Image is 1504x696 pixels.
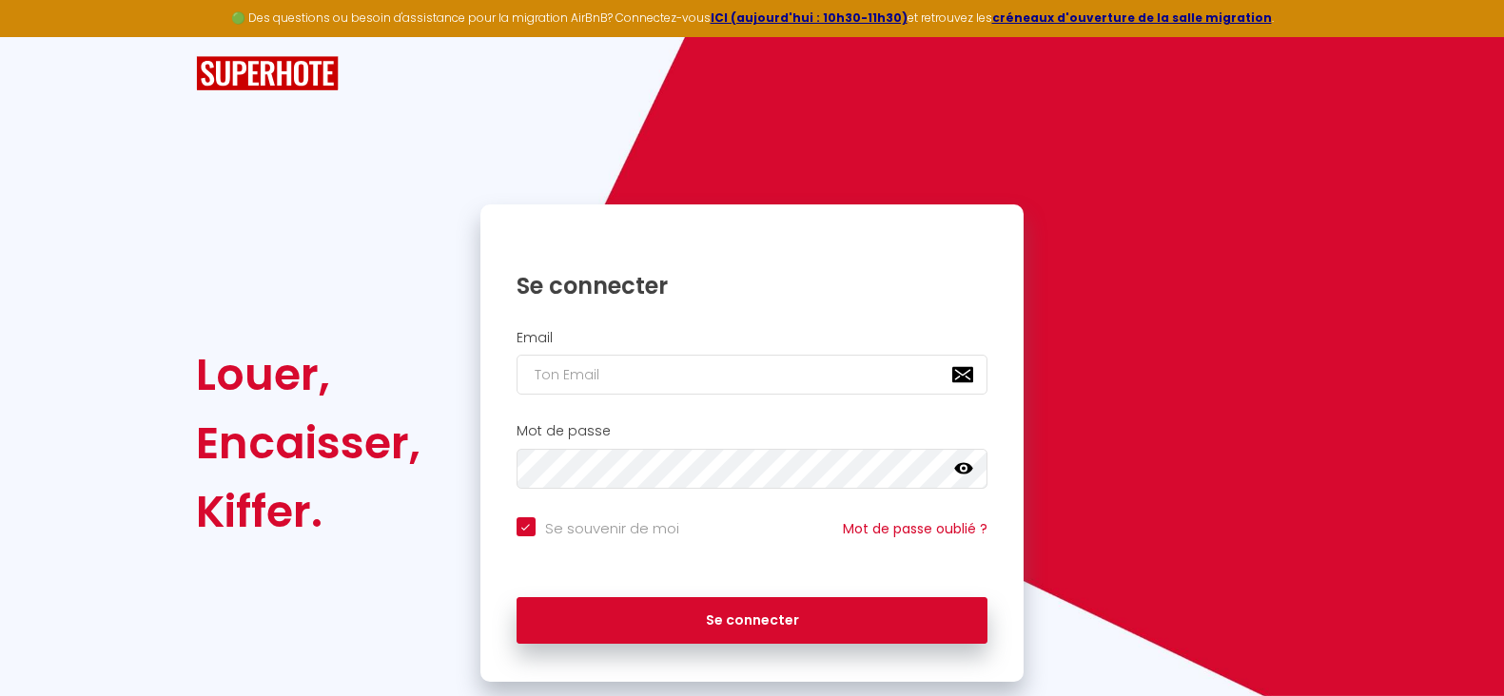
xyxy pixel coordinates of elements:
[517,355,988,395] input: Ton Email
[517,597,988,645] button: Se connecter
[517,423,988,439] h2: Mot de passe
[711,10,908,26] a: ICI (aujourd'hui : 10h30-11h30)
[992,10,1272,26] a: créneaux d'ouverture de la salle migration
[196,56,339,91] img: SuperHote logo
[196,477,420,546] div: Kiffer.
[196,340,420,409] div: Louer,
[843,519,987,538] a: Mot de passe oublié ?
[196,409,420,477] div: Encaisser,
[517,271,988,300] h1: Se connecter
[517,330,988,346] h2: Email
